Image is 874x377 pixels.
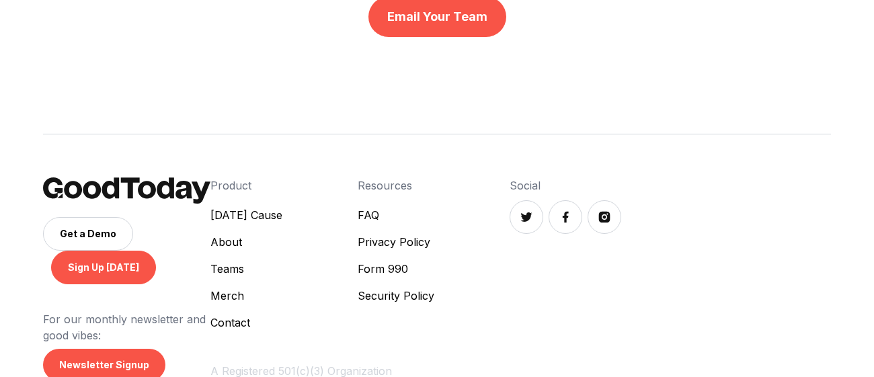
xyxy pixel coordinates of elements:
[358,207,434,223] a: FAQ
[210,234,282,250] a: About
[210,315,282,331] a: Contact
[210,177,282,194] h4: Product
[358,234,434,250] a: Privacy Policy
[43,311,210,343] p: For our monthly newsletter and good vibes:
[210,288,282,304] a: Merch
[210,207,282,223] a: [DATE] Cause
[51,251,156,284] a: Sign Up [DATE]
[520,210,533,224] img: Twitter
[510,200,543,234] a: Twitter
[43,217,133,251] a: Get a Demo
[358,261,434,277] a: Form 990
[559,210,572,224] img: Facebook
[588,200,621,234] a: Instagram
[510,177,831,194] h4: Social
[358,288,434,304] a: Security Policy
[358,177,434,194] h4: Resources
[598,210,611,224] img: Instagram
[43,177,210,204] img: GoodToday
[210,261,282,277] a: Teams
[549,200,582,234] a: Facebook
